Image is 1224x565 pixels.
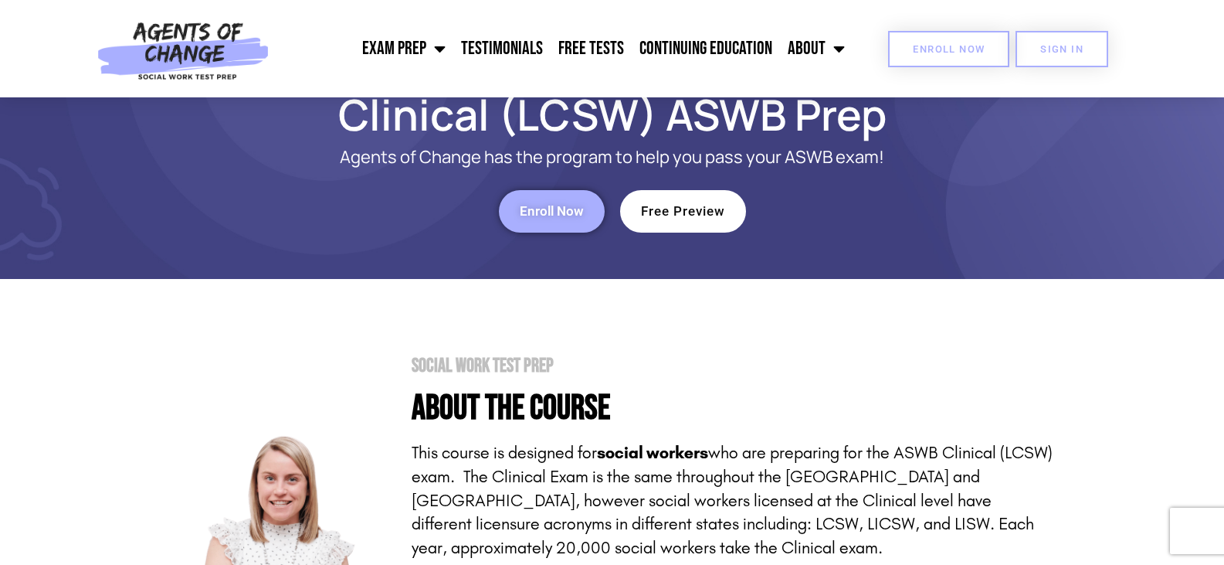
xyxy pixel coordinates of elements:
a: Testimonials [453,29,551,68]
span: Enroll Now [520,205,584,218]
h2: Social Work Test Prep [412,356,1053,376]
strong: social workers [597,443,708,463]
h4: About the Course [412,391,1053,426]
a: SIGN IN [1015,31,1108,67]
a: Continuing Education [632,29,780,68]
span: SIGN IN [1040,44,1083,54]
a: Free Preview [620,190,746,233]
nav: Menu [277,29,853,68]
p: This course is designed for who are preparing for the ASWB Clinical (LCSW) exam. The Clinical Exa... [412,441,1053,560]
a: Enroll Now [499,190,605,233]
span: Enroll Now [913,44,985,54]
a: Free Tests [551,29,632,68]
a: Exam Prep [354,29,453,68]
span: Free Preview [641,205,725,218]
a: Enroll Now [888,31,1009,67]
p: Agents of Change has the program to help you pass your ASWB exam! [234,148,991,167]
a: About [780,29,853,68]
h1: Clinical (LCSW) ASWB Prep [172,97,1053,132]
